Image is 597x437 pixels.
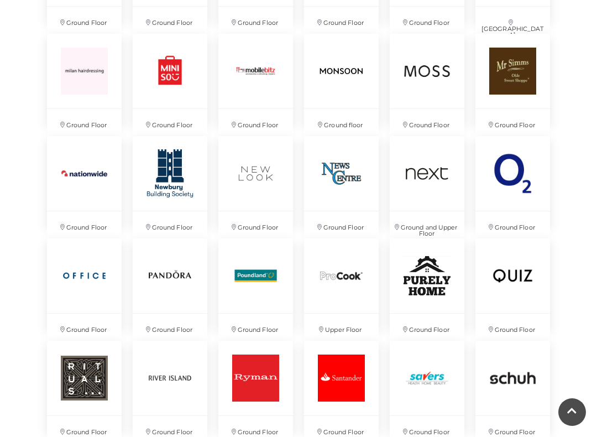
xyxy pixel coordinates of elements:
a: Ground floor [298,28,384,131]
img: Purley Home at Festival Place [390,238,464,313]
a: Ground Floor [213,131,298,233]
a: Ground Floor [470,131,556,233]
p: Ground Floor [304,211,379,238]
a: Ground Floor [127,28,213,131]
a: Ground Floor [470,233,556,335]
p: Ground Floor [475,211,550,238]
a: Ground Floor [298,131,384,233]
p: Ground Floor [304,7,379,34]
a: Ground Floor [41,131,127,233]
p: Ground Floor [47,7,122,34]
p: Ground Floor [390,109,464,136]
a: Ground Floor [213,233,298,335]
p: Upper Floor [304,314,379,341]
p: Ground Floor [218,314,293,341]
p: Ground Floor [475,109,550,136]
a: Ground Floor [470,28,556,131]
p: Ground floor [304,109,379,136]
a: Ground Floor [41,233,127,335]
a: Ground Floor [213,28,298,131]
p: Ground Floor [47,314,122,341]
p: Ground Floor [218,211,293,238]
p: Ground Floor [218,109,293,136]
p: Ground Floor [133,211,207,238]
p: Ground Floor [390,7,464,34]
p: Ground Floor [133,7,207,34]
a: Ground Floor [127,233,213,335]
p: Ground Floor [133,314,207,341]
a: Ground Floor [41,28,127,131]
p: Ground Floor [390,314,464,341]
a: Purley Home at Festival Place Ground Floor [384,233,470,335]
p: Ground Floor [218,7,293,34]
p: Ground Floor [47,109,122,136]
p: Ground Floor [133,109,207,136]
p: Ground and Upper Floor [390,211,464,244]
p: Ground Floor [475,314,550,341]
p: Ground Floor [47,211,122,238]
a: Ground Floor [127,131,213,233]
a: Ground Floor [384,28,470,131]
a: Ground and Upper Floor [384,131,470,233]
a: Upper Floor [298,233,384,335]
p: [GEOGRAPHIC_DATA] [475,7,550,46]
